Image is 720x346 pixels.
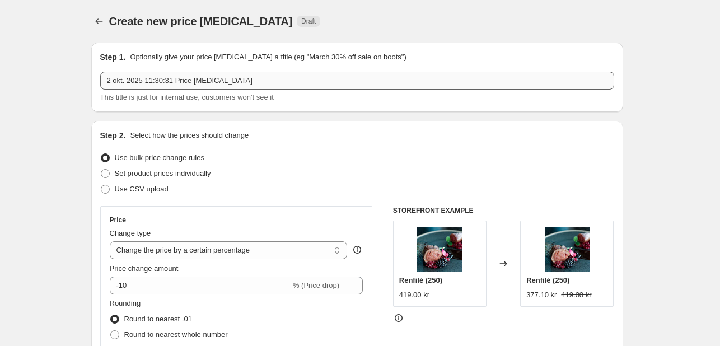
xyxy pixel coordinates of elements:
h6: STOREFRONT EXAMPLE [393,206,614,215]
input: -15 [110,277,291,294]
span: Use CSV upload [115,185,169,193]
img: Njalgiesrenfile_1_80x.jpg [417,227,462,272]
span: Change type [110,229,151,237]
span: Round to nearest whole number [124,330,228,339]
p: Optionally give your price [MEDICAL_DATA] a title (eg "March 30% off sale on boots") [130,52,406,63]
span: Renfilé (250) [526,276,569,284]
span: Draft [301,17,316,26]
span: Price change amount [110,264,179,273]
h2: Step 1. [100,52,126,63]
img: Njalgiesrenfile_1_80x.jpg [545,227,590,272]
span: Renfilé (250) [399,276,442,284]
span: Rounding [110,299,141,307]
h3: Price [110,216,126,225]
span: % (Price drop) [293,281,339,289]
div: help [352,244,363,255]
p: Select how the prices should change [130,130,249,141]
input: 30% off holiday sale [100,72,614,90]
div: 419.00 kr [399,289,429,301]
span: Set product prices individually [115,169,211,177]
h2: Step 2. [100,130,126,141]
span: This title is just for internal use, customers won't see it [100,93,274,101]
span: Use bulk price change rules [115,153,204,162]
strike: 419.00 kr [561,289,591,301]
button: Price change jobs [91,13,107,29]
span: Round to nearest .01 [124,315,192,323]
span: Create new price [MEDICAL_DATA] [109,15,293,27]
div: 377.10 kr [526,289,557,301]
